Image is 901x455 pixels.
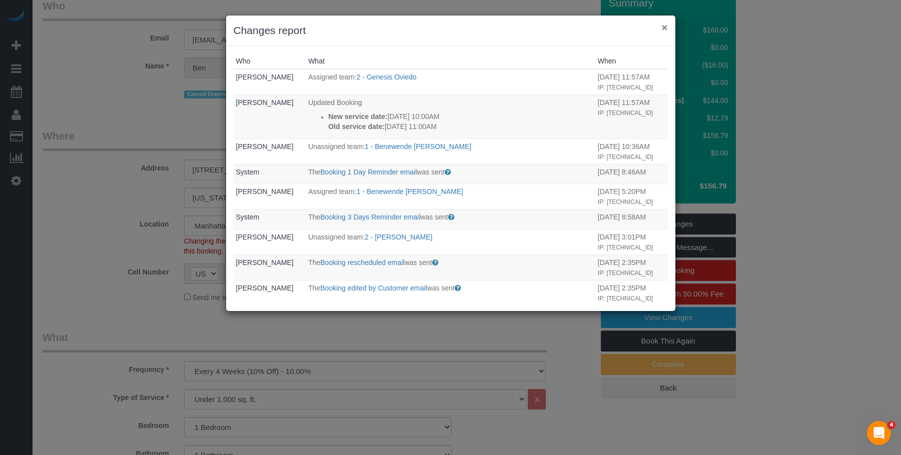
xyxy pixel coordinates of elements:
td: When [595,164,668,184]
a: [PERSON_NAME] [236,258,294,266]
small: IP: [TECHNICAL_ID] [598,153,653,160]
td: What [306,280,595,305]
td: What [306,254,595,280]
td: Who [234,184,306,209]
td: When [595,209,668,229]
td: What [306,209,595,229]
a: Booking 3 Days Reminder email [320,213,420,221]
th: Who [234,53,306,69]
small: IP: [TECHNICAL_ID] [598,295,653,302]
small: IP: [TECHNICAL_ID] [598,84,653,91]
td: Who [234,229,306,254]
td: Who [234,164,306,184]
a: [PERSON_NAME] [236,187,294,195]
span: Assigned team: [308,73,357,81]
a: System [236,213,260,221]
th: When [595,53,668,69]
td: Who [234,209,306,229]
p: [DATE] 11:00AM [328,121,593,131]
small: IP: [TECHNICAL_ID] [598,269,653,276]
td: What [306,69,595,94]
td: What [306,229,595,254]
a: [PERSON_NAME] [236,142,294,150]
span: was sent [420,213,448,221]
td: When [595,229,668,254]
td: When [595,254,668,280]
span: The [308,213,320,221]
td: When [595,280,668,305]
strong: New service date: [328,112,387,120]
button: × [661,22,667,32]
td: What [306,184,595,209]
small: IP: [TECHNICAL_ID] [598,244,653,251]
span: Updated Booking [308,98,362,106]
th: What [306,53,595,69]
a: Booking 1 Day Reminder email [320,168,417,176]
a: 1 - Benewende [PERSON_NAME] [357,187,463,195]
a: [PERSON_NAME] [236,233,294,241]
td: Who [234,69,306,94]
small: IP: [TECHNICAL_ID] [598,198,653,205]
td: Who [234,254,306,280]
span: The [308,258,320,266]
a: 2 - [PERSON_NAME] [365,233,432,241]
span: Unassigned team: [308,142,365,150]
p: [DATE] 10:00AM [328,111,593,121]
a: [PERSON_NAME] [236,284,294,292]
td: What [306,164,595,184]
td: What [306,138,595,164]
a: System [236,168,260,176]
strong: Old service date: [328,122,385,130]
h3: Changes report [234,23,668,38]
td: Who [234,138,306,164]
span: was sent [417,168,444,176]
a: Booking edited by Customer email [320,284,427,292]
span: The [308,284,320,292]
td: What [306,94,595,138]
span: Unassigned team: [308,233,365,241]
span: The [308,168,320,176]
iframe: Intercom live chat [867,421,891,445]
td: When [595,69,668,94]
span: 4 [887,421,895,429]
a: [PERSON_NAME] [236,73,294,81]
td: When [595,184,668,209]
td: Who [234,94,306,138]
sui-modal: Changes report [226,15,675,311]
span: was sent [427,284,455,292]
span: was sent [404,258,432,266]
a: Booking rescheduled email [320,258,404,266]
a: [PERSON_NAME] [236,98,294,106]
a: 2 - Genesis Oviedo [357,73,417,81]
a: 1 - Benewende [PERSON_NAME] [365,142,471,150]
span: Assigned team: [308,187,357,195]
td: When [595,94,668,138]
td: Who [234,280,306,305]
small: IP: [TECHNICAL_ID] [598,109,653,116]
td: When [595,138,668,164]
